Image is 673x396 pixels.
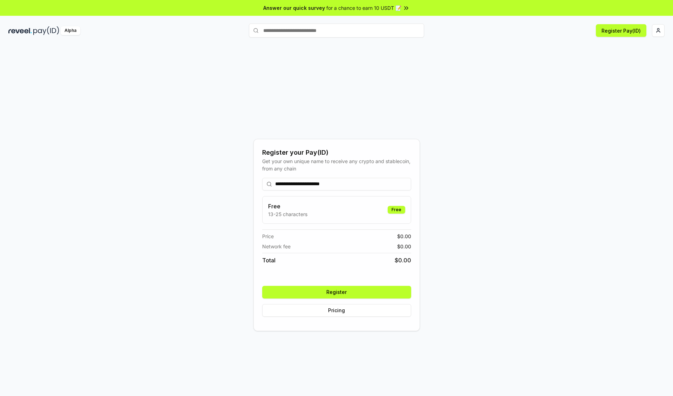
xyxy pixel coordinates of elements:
[397,233,411,240] span: $ 0.00
[268,202,307,210] h3: Free
[8,26,32,35] img: reveel_dark
[263,4,325,12] span: Answer our quick survey
[33,26,59,35] img: pay_id
[262,304,411,317] button: Pricing
[388,206,405,214] div: Free
[262,256,276,264] span: Total
[397,243,411,250] span: $ 0.00
[262,157,411,172] div: Get your own unique name to receive any crypto and stablecoin, from any chain
[596,24,646,37] button: Register Pay(ID)
[268,210,307,218] p: 13-25 characters
[395,256,411,264] span: $ 0.00
[262,286,411,298] button: Register
[61,26,80,35] div: Alpha
[326,4,401,12] span: for a chance to earn 10 USDT 📝
[262,233,274,240] span: Price
[262,148,411,157] div: Register your Pay(ID)
[262,243,291,250] span: Network fee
